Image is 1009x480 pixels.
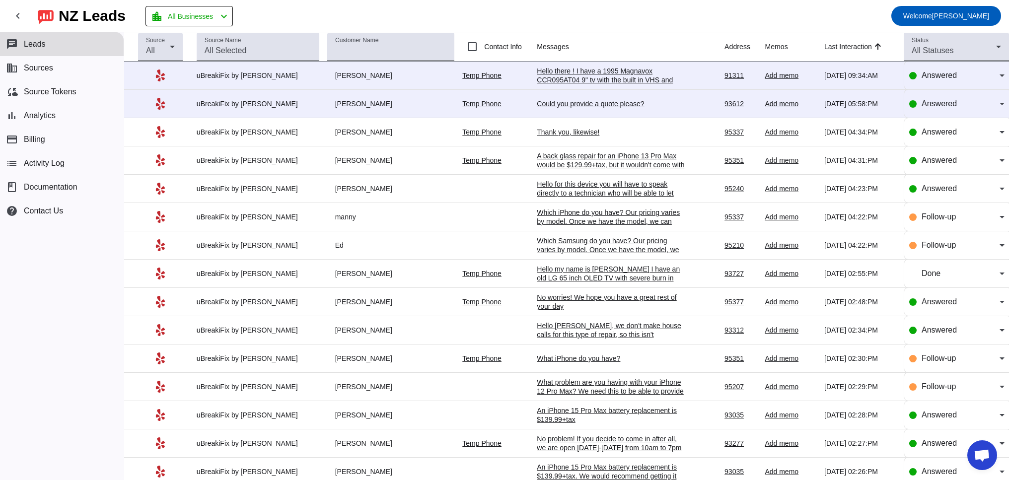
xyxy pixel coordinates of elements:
div: [DATE] 02:55:PM [824,269,896,278]
mat-icon: Yelp [154,466,166,478]
div: Last Interaction [824,42,872,52]
div: [DATE] 05:58:PM [824,99,896,108]
div: 91311 [724,71,757,80]
span: Documentation [24,183,77,192]
div: NZ Leads [59,9,126,23]
span: Billing [24,135,45,144]
mat-icon: Yelp [154,126,166,138]
div: uBreakiFix by [PERSON_NAME] [197,382,319,391]
span: Answered [922,439,957,447]
div: [PERSON_NAME] [327,467,455,476]
div: uBreakiFix by [PERSON_NAME] [197,354,319,363]
button: Welcome[PERSON_NAME] [891,6,1001,26]
div: [PERSON_NAME] [327,297,455,306]
div: 93727 [724,269,757,278]
div: No worries! We hope you have a great rest of your day [537,293,686,311]
div: Add memo [765,128,816,137]
mat-icon: chevron_left [218,10,230,22]
div: [DATE] 02:26:PM [824,467,896,476]
span: Follow-up [922,241,956,249]
span: Follow-up [922,382,956,391]
div: Thank you, likewise! [537,128,686,137]
div: Add memo [765,71,816,80]
th: Messages [537,32,724,62]
mat-icon: Yelp [154,437,166,449]
span: Answered [922,99,957,108]
div: Could you provide a quote please? [537,99,686,108]
div: uBreakiFix by [PERSON_NAME] [197,156,319,165]
div: [DATE] 02:27:PM [824,439,896,448]
span: Sources [24,64,53,72]
div: 93035 [724,411,757,419]
span: Answered [922,326,957,334]
span: Welcome [903,12,932,20]
span: [PERSON_NAME] [903,9,989,23]
div: [PERSON_NAME] [327,184,455,193]
div: Add memo [765,439,816,448]
div: [PERSON_NAME] [327,439,455,448]
mat-label: Status [912,37,929,44]
a: Temp Phone [462,156,502,164]
div: Add memo [765,184,816,193]
div: A back glass repair for an iPhone 13 Pro Max would be $129.99+tax, but it wouldn't come with an A... [537,151,686,196]
div: [PERSON_NAME] [327,269,455,278]
a: Temp Phone [462,439,502,447]
div: [DATE] 02:34:PM [824,326,896,335]
input: All Selected [205,45,311,57]
div: 95240 [724,184,757,193]
div: [DATE] 04:23:PM [824,184,896,193]
div: [DATE] 02:29:PM [824,382,896,391]
div: Hello [PERSON_NAME], we don't make house calls for this type of repair, so this isn't something w... [537,321,686,348]
span: Answered [922,467,957,476]
div: 95351 [724,156,757,165]
div: uBreakiFix by [PERSON_NAME] [197,326,319,335]
div: [PERSON_NAME] [327,156,455,165]
a: Temp Phone [462,270,502,277]
div: uBreakiFix by [PERSON_NAME] [197,269,319,278]
div: uBreakiFix by [PERSON_NAME] [197,184,319,193]
div: Which Samsung do you have? Our pricing varies by model. Once we have the model, we can provide a ... [537,236,686,263]
div: Add memo [765,156,816,165]
div: [PERSON_NAME] [327,354,455,363]
div: 95377 [724,297,757,306]
button: All Businesses [145,6,233,26]
span: Answered [922,128,957,136]
div: Add memo [765,326,816,335]
div: Add memo [765,467,816,476]
mat-icon: Yelp [154,268,166,279]
mat-icon: chat [6,38,18,50]
span: Activity Log [24,159,65,168]
div: [DATE] 04:31:PM [824,156,896,165]
div: [PERSON_NAME] [327,71,455,80]
div: [DATE] 02:48:PM [824,297,896,306]
div: 95210 [724,241,757,250]
mat-icon: bar_chart [6,110,18,122]
mat-icon: Yelp [154,154,166,166]
div: [PERSON_NAME] [327,411,455,419]
div: manny [327,212,455,221]
span: All Businesses [168,9,213,23]
div: 95351 [724,354,757,363]
div: An iPhone 15 Pro Max battery replacement is $139.99+tax [537,406,686,424]
div: [PERSON_NAME] [327,326,455,335]
span: Answered [922,156,957,164]
mat-icon: business [6,62,18,74]
a: Temp Phone [462,71,502,79]
span: All Statuses [912,46,953,55]
span: Contact Us [24,206,63,215]
div: 93035 [724,467,757,476]
div: Ed [327,241,455,250]
div: uBreakiFix by [PERSON_NAME] [197,212,319,221]
a: Temp Phone [462,298,502,306]
mat-icon: Yelp [154,381,166,393]
div: [DATE] 04:22:PM [824,212,896,221]
div: Which iPhone do you have? Our pricing varies by model. Once we have the model, we can provide a q... [537,208,686,235]
div: uBreakiFix by [PERSON_NAME] [197,297,319,306]
img: logo [38,7,54,24]
a: Temp Phone [462,128,502,136]
span: Answered [922,297,957,306]
div: Add memo [765,297,816,306]
span: Leads [24,40,46,49]
div: 93612 [724,99,757,108]
div: [DATE] 02:28:PM [824,411,896,419]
